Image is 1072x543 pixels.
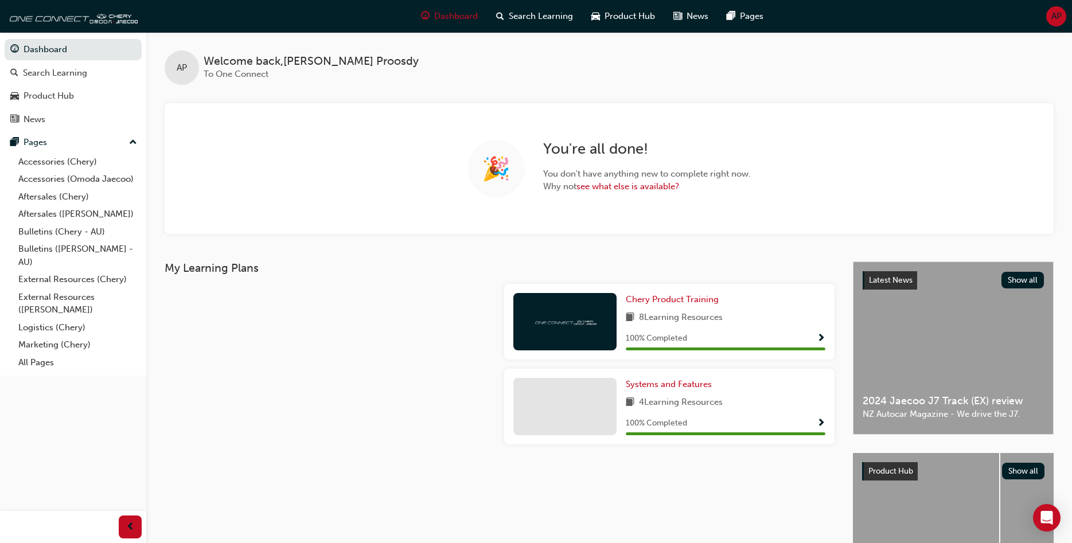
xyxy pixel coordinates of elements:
span: 🎉 [482,162,510,175]
span: 4 Learning Resources [639,396,723,410]
span: news-icon [673,9,682,24]
span: news-icon [10,115,19,125]
span: Why not [543,180,751,193]
a: Latest NewsShow all2024 Jaecoo J7 Track (EX) reviewNZ Autocar Magazine - We drive the J7. [853,261,1054,435]
span: car-icon [591,9,600,24]
a: Product Hub [5,85,142,107]
span: book-icon [626,311,634,325]
span: Chery Product Training [626,294,719,304]
span: To One Connect [204,69,268,79]
a: Systems and Features [626,378,716,391]
button: Show all [1001,272,1044,288]
button: AP [1046,6,1066,26]
a: External Resources ([PERSON_NAME]) [14,288,142,319]
span: Pages [740,10,763,23]
a: see what else is available? [576,181,679,192]
button: Show Progress [817,416,825,431]
span: guage-icon [10,45,19,55]
a: Accessories (Omoda Jaecoo) [14,170,142,188]
div: Product Hub [24,89,74,103]
button: Pages [5,132,142,153]
a: External Resources (Chery) [14,271,142,288]
span: Welcome back , [PERSON_NAME] Proosdy [204,55,419,68]
a: search-iconSearch Learning [487,5,582,28]
div: Pages [24,136,47,149]
a: News [5,109,142,130]
a: Accessories (Chery) [14,153,142,171]
span: You don ' t have anything new to complete right now. [543,167,751,181]
a: Logistics (Chery) [14,319,142,337]
span: NZ Autocar Magazine - We drive the J7. [863,408,1044,421]
span: search-icon [10,68,18,79]
a: news-iconNews [664,5,718,28]
span: up-icon [129,135,137,150]
span: 100 % Completed [626,417,687,430]
span: AP [177,61,187,75]
div: News [24,113,45,126]
div: Search Learning [23,67,87,80]
a: Bulletins (Chery - AU) [14,223,142,241]
a: pages-iconPages [718,5,773,28]
button: DashboardSearch LearningProduct HubNews [5,37,142,132]
a: Dashboard [5,39,142,60]
a: car-iconProduct Hub [582,5,664,28]
a: Aftersales ([PERSON_NAME]) [14,205,142,223]
span: 2024 Jaecoo J7 Track (EX) review [863,394,1044,408]
div: Open Intercom Messenger [1033,504,1061,532]
a: Search Learning [5,62,142,84]
span: Latest News [869,275,913,285]
button: Show all [1002,463,1045,479]
a: Latest NewsShow all [863,271,1044,290]
span: 100 % Completed [626,332,687,345]
span: Search Learning [509,10,573,23]
span: search-icon [496,9,504,24]
a: All Pages [14,354,142,372]
a: Aftersales (Chery) [14,188,142,206]
span: pages-icon [10,138,19,148]
span: pages-icon [727,9,735,24]
span: book-icon [626,396,634,410]
button: Show Progress [817,331,825,346]
a: Marketing (Chery) [14,336,142,354]
span: 8 Learning Resources [639,311,723,325]
a: Product HubShow all [862,462,1044,481]
img: oneconnect [6,5,138,28]
span: car-icon [10,91,19,101]
span: News [687,10,708,23]
a: Chery Product Training [626,293,723,306]
span: Show Progress [817,419,825,429]
a: Bulletins ([PERSON_NAME] - AU) [14,240,142,271]
h2: You ' re all done! [543,140,751,158]
img: oneconnect [533,316,597,327]
span: Product Hub [605,10,655,23]
span: Dashboard [434,10,478,23]
h3: My Learning Plans [165,261,835,275]
span: guage-icon [421,9,430,24]
span: AP [1051,10,1062,23]
span: prev-icon [126,520,135,534]
span: Systems and Features [626,379,712,389]
span: Show Progress [817,334,825,344]
span: Product Hub [868,466,913,476]
a: guage-iconDashboard [412,5,487,28]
